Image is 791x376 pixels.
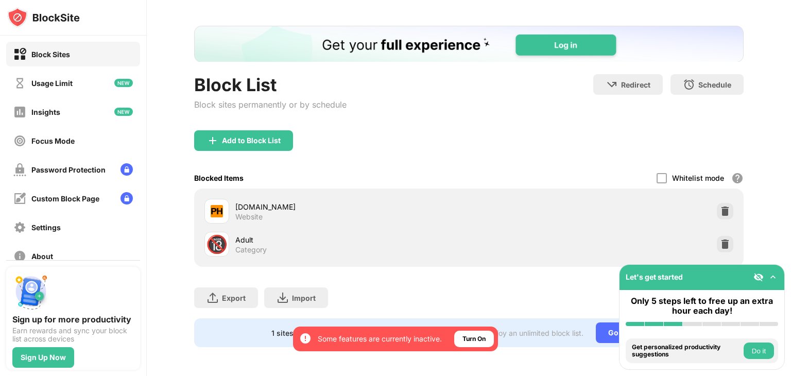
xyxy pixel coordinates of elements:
img: about-off.svg [13,250,26,263]
div: 1 sites left to add to your block list. [271,329,392,337]
div: Redirect [621,80,650,89]
div: Usage Limit [31,79,73,88]
div: Add to Block List [222,136,281,145]
button: Do it [744,343,774,359]
div: Turn On [462,334,486,344]
div: Password Protection [31,165,106,174]
img: settings-off.svg [13,221,26,234]
div: Block Sites [31,50,70,59]
div: Block List [194,74,347,95]
img: new-icon.svg [114,108,133,116]
div: Some features are currently inactive. [318,334,442,344]
div: Let's get started [626,272,683,281]
div: Import [292,294,316,302]
img: lock-menu.svg [121,163,133,176]
img: error-circle-white.svg [299,332,312,345]
div: Category [235,245,267,254]
img: lock-menu.svg [121,192,133,204]
img: new-icon.svg [114,79,133,87]
img: block-on.svg [13,48,26,61]
iframe: Banner [194,26,744,62]
div: Focus Mode [31,136,75,145]
img: logo-blocksite.svg [7,7,80,28]
img: time-usage-off.svg [13,77,26,90]
div: Block sites permanently or by schedule [194,99,347,110]
div: Custom Block Page [31,194,99,203]
img: omni-setup-toggle.svg [768,272,778,282]
div: 🔞 [206,234,228,255]
div: Settings [31,223,61,232]
div: Earn rewards and sync your block list across devices [12,327,134,343]
div: Schedule [698,80,731,89]
img: focus-off.svg [13,134,26,147]
img: eye-not-visible.svg [753,272,764,282]
div: Whitelist mode [672,174,724,182]
div: Adult [235,234,469,245]
div: Get personalized productivity suggestions [632,344,741,358]
img: password-protection-off.svg [13,163,26,176]
div: About [31,252,53,261]
div: Blocked Items [194,174,244,182]
div: Sign Up Now [21,353,66,362]
img: push-signup.svg [12,273,49,310]
div: Insights [31,108,60,116]
div: Website [235,212,263,221]
img: customize-block-page-off.svg [13,192,26,205]
div: [DOMAIN_NAME] [235,201,469,212]
img: favicons [211,205,223,217]
img: insights-off.svg [13,106,26,118]
div: Export [222,294,246,302]
div: Go Unlimited [596,322,666,343]
div: Only 5 steps left to free up an extra hour each day! [626,296,778,316]
div: Sign up for more productivity [12,314,134,324]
